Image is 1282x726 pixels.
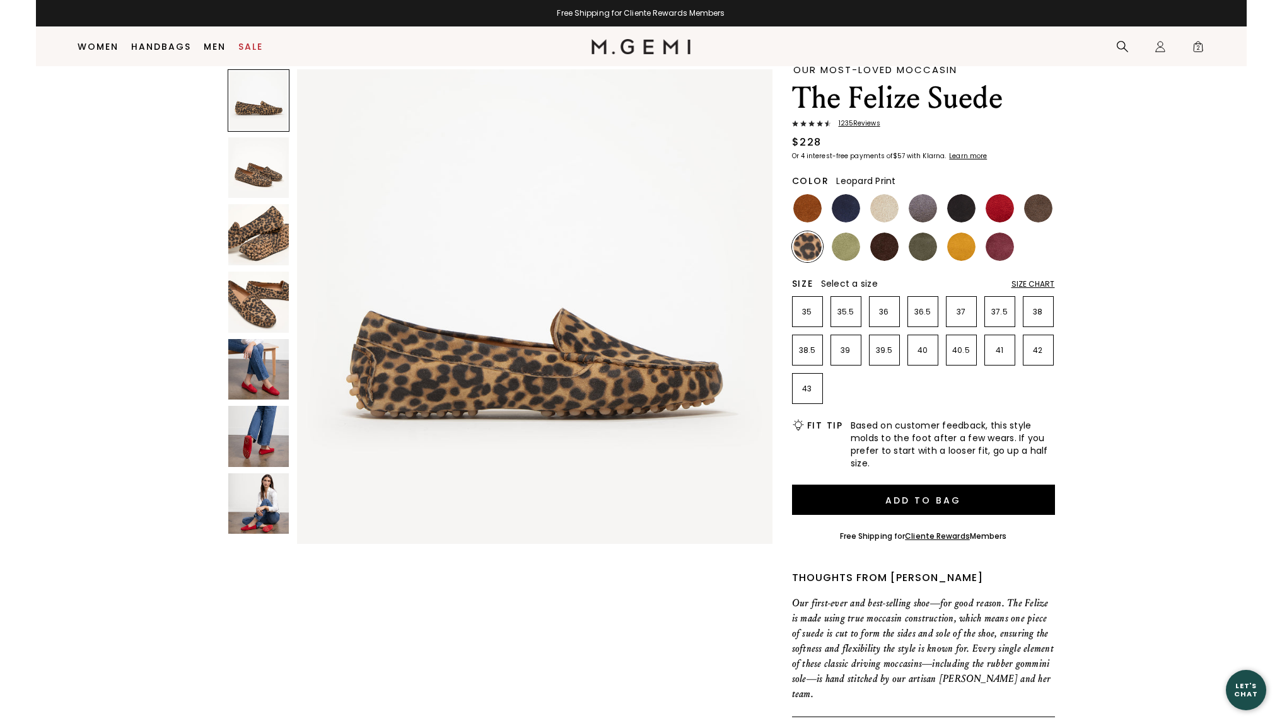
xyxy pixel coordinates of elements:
[792,596,1055,701] p: Our first-ever and best-selling shoe—for good reason. The Felize is made using true moccasin cons...
[947,307,976,317] p: 37
[870,307,899,317] p: 36
[870,233,899,261] img: Chocolate
[792,570,1055,585] div: Thoughts from [PERSON_NAME]
[792,120,1055,130] a: 1235Reviews
[821,277,878,290] span: Select a size
[792,176,829,186] h2: Color
[793,233,822,261] img: Leopard Print
[832,233,860,261] img: Pistachio
[840,531,1007,541] div: Free Shipping for Members
[793,384,822,394] p: 43
[893,151,905,161] klarna-placement-style-amount: $57
[948,153,987,160] a: Learn more
[1023,307,1053,317] p: 38
[831,345,861,355] p: 39
[78,42,119,52] a: Women
[228,272,289,333] img: The Felize Suede
[851,419,1055,470] span: Based on customer feedback, this style molds to the foot after a few wears. If you prefer to star...
[870,345,899,355] p: 39.5
[907,151,948,161] klarna-placement-style-body: with Klarna
[831,120,880,127] span: 1235 Review s
[836,175,895,187] span: Leopard Print
[228,204,289,265] img: The Felize Suede
[238,42,263,52] a: Sale
[985,345,1015,355] p: 41
[591,39,691,54] img: M.Gemi
[832,194,860,222] img: Midnight Blue
[908,345,938,355] p: 40
[204,42,226,52] a: Men
[228,473,289,534] img: The Felize Suede
[792,485,1055,515] button: Add to Bag
[1226,682,1266,698] div: Let's Chat
[36,8,1247,18] div: Free Shipping for Cliente Rewards Members
[228,339,289,400] img: The Felize Suede
[1023,345,1053,355] p: 42
[1011,279,1055,289] div: Size Chart
[986,194,1014,222] img: Sunset Red
[909,194,937,222] img: Gray
[909,233,937,261] img: Olive
[870,194,899,222] img: Latte
[297,69,772,544] img: The Felize Suede
[986,233,1014,261] img: Burgundy
[792,135,822,150] div: $228
[793,194,822,222] img: Saddle
[793,65,1055,74] div: Our Most-Loved Moccasin
[792,151,893,161] klarna-placement-style-body: Or 4 interest-free payments of
[792,81,1055,116] h1: The Felize Suede
[228,137,289,199] img: The Felize Suede
[985,307,1015,317] p: 37.5
[793,345,822,355] p: 38.5
[947,194,976,222] img: Black
[131,42,191,52] a: Handbags
[949,151,987,161] klarna-placement-style-cta: Learn more
[831,307,861,317] p: 35.5
[1024,194,1052,222] img: Mushroom
[908,307,938,317] p: 36.5
[807,420,843,430] h2: Fit Tip
[905,531,970,541] a: Cliente Rewards
[947,345,976,355] p: 40.5
[793,307,822,317] p: 35
[1192,43,1204,55] span: 2
[792,279,813,289] h2: Size
[947,233,976,261] img: Sunflower
[228,406,289,467] img: The Felize Suede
